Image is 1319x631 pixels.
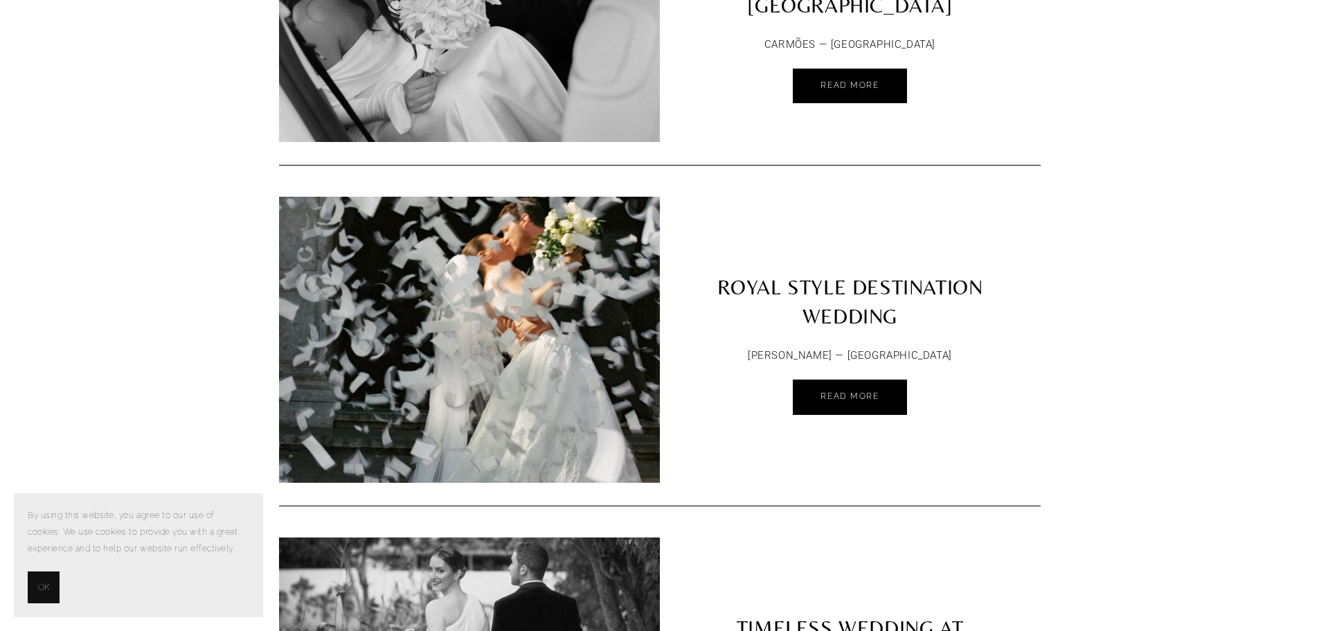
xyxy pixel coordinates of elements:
[820,391,879,401] span: Read More
[28,507,249,558] p: By using this website, you agree to our use of cookies. We use cookies to provide you with a grea...
[706,346,994,366] p: [PERSON_NAME] — [GEOGRAPHIC_DATA]
[14,493,263,617] section: Cookie banner
[706,35,994,55] p: CARMÕES — [GEOGRAPHIC_DATA]
[38,579,49,596] span: OK
[28,571,60,603] button: OK
[660,197,1041,338] a: ROYAL STYLE DESTINATION WEDDING
[793,380,906,415] a: Read More
[820,80,879,90] span: Read More
[793,69,906,104] a: Read More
